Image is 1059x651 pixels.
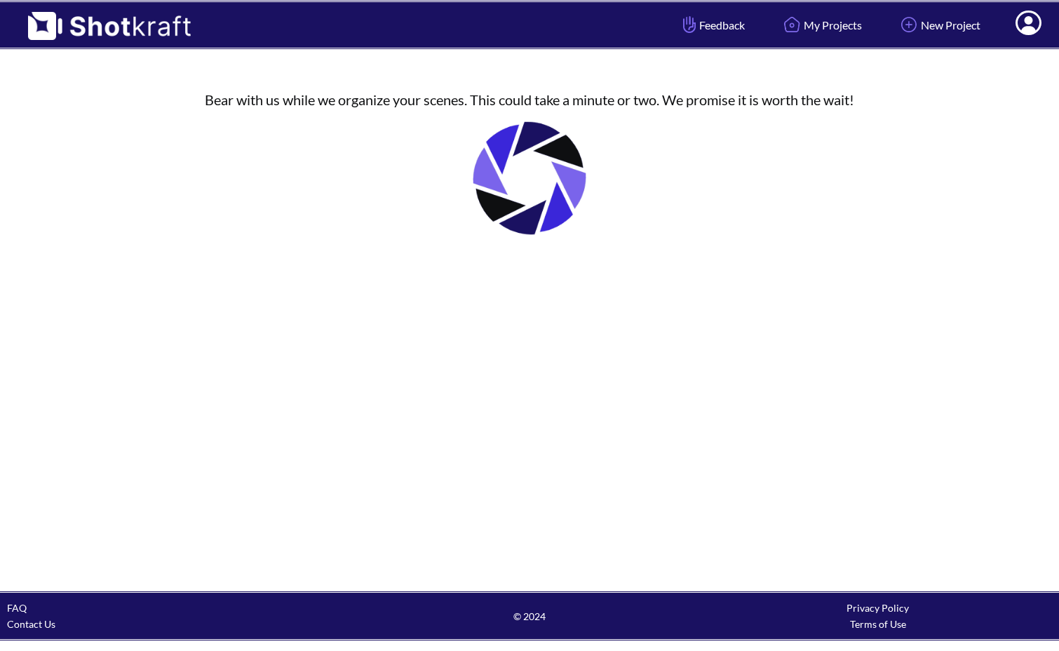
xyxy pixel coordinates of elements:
a: FAQ [7,602,27,614]
div: Terms of Use [703,616,1052,632]
div: Privacy Policy [703,600,1052,616]
img: Loading.. [459,108,600,248]
img: Hand Icon [680,13,699,36]
img: Add Icon [897,13,921,36]
span: Feedback [680,17,745,33]
img: Home Icon [780,13,804,36]
a: Contact Us [7,618,55,630]
a: New Project [886,6,991,43]
span: © 2024 [356,608,704,624]
a: My Projects [769,6,872,43]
